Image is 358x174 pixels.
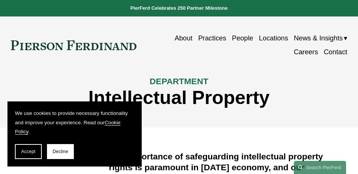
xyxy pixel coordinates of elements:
[198,31,226,45] a: Practices
[21,149,35,154] span: Accept
[15,144,42,159] button: Accept
[294,45,318,59] a: Careers
[47,144,74,159] button: Decline
[150,76,208,86] span: DEPARTMENT
[232,31,253,45] a: People
[53,149,68,154] span: Decline
[11,87,347,109] h1: Intellectual Property
[324,45,347,59] a: Contact
[294,32,343,45] span: News & Insights
[175,31,192,45] a: About
[259,31,288,45] a: Locations
[15,109,134,137] p: We use cookies to provide necessary functionality and improve your experience. Read our .
[294,31,347,45] a: folder dropdown
[7,101,142,167] section: Cookie banner
[294,161,346,174] a: Search this site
